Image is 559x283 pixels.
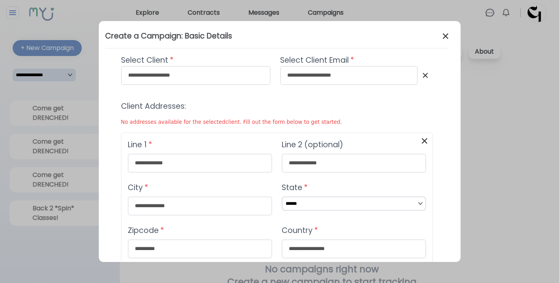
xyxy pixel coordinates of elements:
h4: City [128,182,272,193]
h4: Line 2 (optional) [282,139,426,150]
h4: Zipcode [128,225,272,236]
h4: Select Client Email [280,55,430,66]
h4: Line 1 [128,139,272,150]
img: Close new address [420,136,429,146]
p: No addresses available for the selected client . Fill out the form below to get started. [121,118,433,126]
img: Close [421,71,430,80]
img: Close [441,31,450,41]
h4: Client Addresses: [121,101,433,112]
h2: Create a Campaign: Basic Details [105,31,449,42]
h4: Country [282,225,426,236]
h4: State [282,182,426,193]
h4: Select Client [121,55,271,66]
